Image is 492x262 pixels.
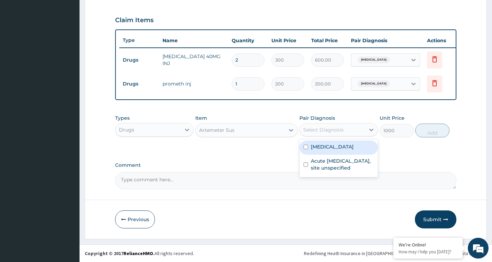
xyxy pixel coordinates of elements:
button: Add [415,124,449,137]
label: Acute [MEDICAL_DATA], site unspecified [311,157,374,171]
footer: All rights reserved. [80,244,492,262]
div: Artemeter Sus [199,127,234,134]
label: Types [115,115,130,121]
th: Total Price [308,34,347,47]
th: Unit Price [268,34,308,47]
th: Pair Diagnosis [347,34,424,47]
label: Unit Price [380,115,405,121]
strong: Copyright © 2017 . [85,250,155,256]
img: d_794563401_company_1708531726252_794563401 [13,35,28,52]
label: Item [195,115,207,121]
div: Minimize live chat window [113,3,130,20]
td: [MEDICAL_DATA] 40MG INJ [159,49,228,70]
div: Redefining Heath Insurance in [GEOGRAPHIC_DATA] using Telemedicine and Data Science! [304,250,487,257]
th: Quantity [228,34,268,47]
textarea: Type your message and hit 'Enter' [3,189,132,213]
div: Drugs [119,126,134,133]
div: Chat with us now [36,39,116,48]
button: Previous [115,210,155,228]
td: prometh inj [159,77,228,91]
button: Submit [415,210,456,228]
label: [MEDICAL_DATA] [311,143,354,150]
a: RelianceHMO [123,250,153,256]
td: Drugs [119,78,159,90]
span: [MEDICAL_DATA] [358,56,390,63]
div: Select Diagnosis [303,126,344,133]
label: Pair Diagnosis [299,115,335,121]
span: [MEDICAL_DATA] [358,80,390,87]
p: How may I help you today? [399,249,457,255]
th: Type [119,34,159,47]
h3: Claim Items [115,17,154,24]
label: Comment [115,162,456,168]
td: Drugs [119,54,159,66]
th: Name [159,34,228,47]
div: We're Online! [399,242,457,248]
th: Actions [424,34,458,47]
span: We're online! [40,87,95,157]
